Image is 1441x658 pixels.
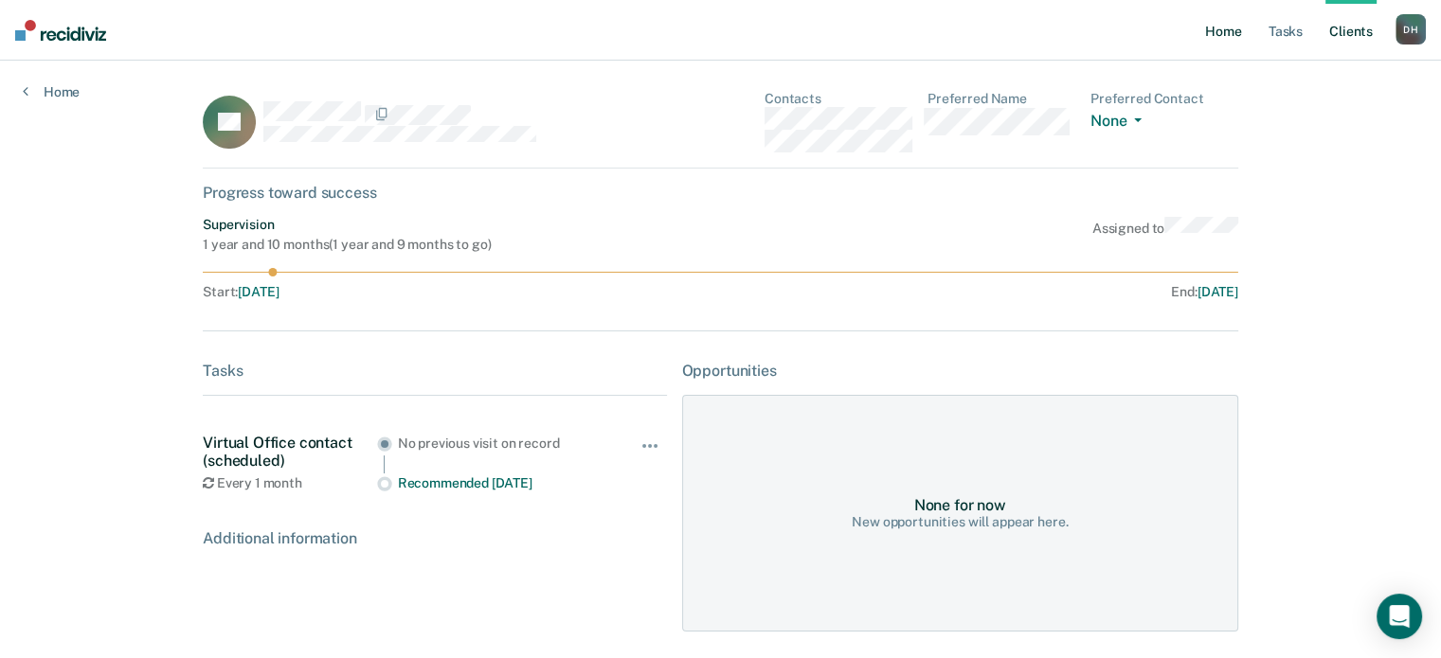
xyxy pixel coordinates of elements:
a: Home [23,83,80,100]
dt: Contacts [765,91,912,107]
div: End : [729,284,1238,300]
div: D H [1396,14,1426,44]
div: Open Intercom Messenger [1377,594,1422,639]
div: Additional information [203,529,666,547]
span: [DATE] [1198,284,1238,299]
div: Assigned to [1092,217,1238,253]
dt: Preferred Name [928,91,1075,107]
dt: Preferred Contact [1090,91,1238,107]
button: None [1090,112,1149,133]
div: Progress toward success [203,184,1238,202]
div: Tasks [203,362,666,380]
img: Recidiviz [15,20,106,41]
div: New opportunities will appear here. [852,514,1068,530]
div: None for now [914,496,1006,514]
div: Start : [203,284,721,300]
div: Every 1 month [203,475,377,491]
div: Virtual Office contact (scheduled) [203,434,377,470]
div: No previous visit on record [398,436,609,452]
div: Supervision [203,217,491,233]
span: [DATE] [238,284,279,299]
div: Opportunities [682,362,1238,380]
div: 1 year and 10 months ( 1 year and 9 months to go ) [203,237,491,253]
div: Recommended [DATE] [398,475,609,491]
button: DH [1396,14,1426,44]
